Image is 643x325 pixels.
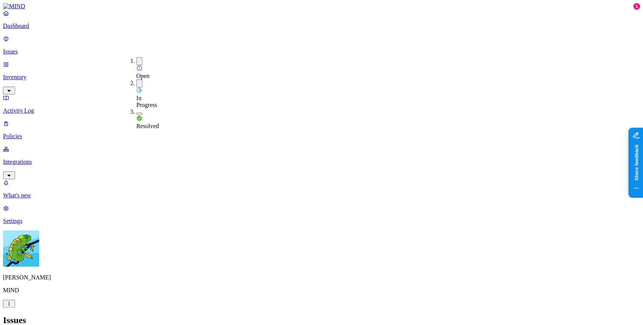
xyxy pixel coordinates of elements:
[3,10,640,29] a: Dashboard
[3,287,640,294] p: MIND
[3,23,640,29] p: Dashboard
[136,95,157,108] span: In Progress
[136,73,150,79] span: Open
[3,274,640,281] p: [PERSON_NAME]
[3,192,640,199] p: What's new
[136,65,142,71] img: status-open
[3,218,640,224] p: Settings
[136,123,159,129] span: Resolved
[3,35,640,55] a: Issues
[3,107,640,114] p: Activity Log
[3,3,640,10] a: MIND
[3,95,640,114] a: Activity Log
[3,133,640,140] p: Policies
[633,3,640,10] div: 1
[3,48,640,55] p: Issues
[3,230,39,267] img: Yuval Meshorer
[136,115,142,121] img: status-resolved
[3,120,640,140] a: Policies
[3,159,640,165] p: Integrations
[3,3,25,10] img: MIND
[3,146,640,178] a: Integrations
[3,74,640,81] p: Inventory
[3,205,640,224] a: Settings
[3,61,640,93] a: Inventory
[3,179,640,199] a: What's new
[136,87,142,93] img: status-in-progress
